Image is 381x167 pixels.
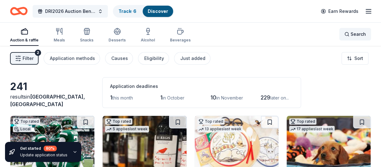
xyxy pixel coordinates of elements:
[162,95,184,100] span: in October
[216,95,243,100] span: in November
[112,95,133,100] span: this month
[54,25,65,46] button: Meals
[20,146,67,151] div: Get started
[44,146,57,151] div: 80 %
[45,8,95,15] span: DRI2026 Auction Benefit Cocktail Reception
[148,8,168,14] a: Discover
[289,118,316,125] div: Top rated
[105,52,133,65] button: Causes
[10,93,95,108] div: results
[80,25,93,46] button: Snacks
[110,94,112,101] span: 1
[10,80,95,93] div: 241
[197,126,243,132] div: 13 applies last week
[105,118,132,125] div: Top rated
[13,126,32,132] div: Local
[317,6,362,17] a: Earn Rewards
[20,153,67,158] div: Update application status
[111,55,128,62] div: Causes
[10,25,39,46] button: Auction & raffle
[141,38,155,43] div: Alcohol
[10,38,39,43] div: Auction & raffle
[341,52,368,65] button: Sort
[23,55,34,62] span: Filter
[33,5,108,18] button: DRI2026 Auction Benefit Cocktail Reception
[80,38,93,43] div: Snacks
[160,94,162,101] span: 1
[10,52,39,65] button: Filter2
[180,55,205,62] div: Just added
[354,55,363,62] span: Sort
[210,94,216,101] span: 10
[44,52,100,65] button: Application methods
[13,118,40,125] div: Top rated
[113,5,174,18] button: Track· 6Discover
[141,25,155,46] button: Alcohol
[351,30,366,38] span: Search
[35,50,41,56] div: 2
[54,38,65,43] div: Meals
[110,83,293,90] div: Application deadlines
[174,52,210,65] button: Just added
[270,95,289,100] span: later on...
[10,94,85,107] span: [GEOGRAPHIC_DATA], [GEOGRAPHIC_DATA]
[170,25,191,46] button: Beverages
[289,126,335,132] div: 17 applies last week
[339,28,371,40] button: Search
[50,55,95,62] div: Application methods
[170,38,191,43] div: Beverages
[10,94,85,107] span: in
[10,4,28,19] a: Home
[108,25,126,46] button: Desserts
[144,55,164,62] div: Eligibility
[105,126,149,132] div: 5 applies last week
[261,94,270,101] span: 229
[138,52,169,65] button: Eligibility
[197,118,225,125] div: Top rated
[119,8,136,14] a: Track· 6
[108,38,126,43] div: Desserts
